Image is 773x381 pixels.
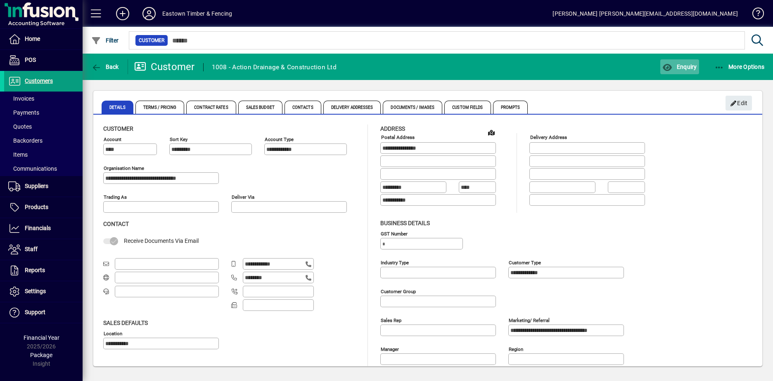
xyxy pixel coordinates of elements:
button: Add [109,6,136,21]
span: Custom Fields [444,101,491,114]
span: Communications [8,165,57,172]
a: Items [4,148,83,162]
mat-label: Manager [381,346,399,352]
mat-label: Deliver via [232,194,254,200]
button: Profile [136,6,162,21]
span: Customer [139,36,164,45]
mat-label: Industry type [381,259,409,265]
a: Settings [4,281,83,302]
mat-label: Account [104,136,121,142]
span: Items [8,151,28,158]
span: Prompts [493,101,528,114]
a: Invoices [4,92,83,106]
span: Payments [8,109,39,116]
div: Customer [134,60,195,73]
span: Invoices [8,95,34,102]
mat-label: Region [509,346,523,352]
mat-label: Marketing/ Referral [509,317,550,323]
a: Home [4,29,83,49]
span: Financials [25,225,51,231]
span: Receive Documents Via Email [124,238,199,244]
button: Filter [89,33,121,48]
span: Sales defaults [103,320,148,326]
a: POS [4,50,83,71]
a: Suppliers [4,176,83,197]
button: Enquiry [660,59,699,74]
a: Knowledge Base [746,2,763,28]
div: [PERSON_NAME] [PERSON_NAME][EMAIL_ADDRESS][DOMAIN_NAME] [552,7,738,20]
mat-label: Sales rep [381,317,401,323]
mat-label: Trading as [104,194,127,200]
span: Suppliers [25,183,48,189]
a: Payments [4,106,83,120]
a: Quotes [4,120,83,134]
span: Contract Rates [186,101,236,114]
span: Sales Budget [238,101,282,114]
mat-label: Sort key [170,136,187,142]
mat-label: Location [104,330,122,336]
mat-label: Customer group [381,288,416,294]
div: 1008 - Action Drainage & Construction Ltd [212,61,337,74]
span: Enquiry [662,63,697,70]
span: Quotes [8,123,32,130]
span: Filter [91,37,119,44]
app-page-header-button: Back [83,59,128,74]
span: Home [25,35,40,42]
mat-label: GST Number [381,230,408,236]
div: Eastown Timber & Fencing [162,7,232,20]
span: Staff [25,246,38,252]
span: POS [25,56,36,63]
mat-label: Customer type [509,259,541,265]
span: Reports [25,267,45,273]
span: Contacts [285,101,321,114]
a: Staff [4,239,83,260]
span: Documents / Images [383,101,442,114]
button: Edit [726,96,752,111]
a: Communications [4,162,83,176]
a: Reports [4,260,83,281]
a: Products [4,197,83,218]
mat-label: Account Type [265,136,294,142]
span: Edit [730,96,748,110]
span: Customers [25,78,53,84]
span: Details [102,101,133,114]
span: Support [25,309,45,315]
a: View on map [485,126,498,139]
span: Financial Year [24,334,59,341]
span: Delivery Addresses [323,101,381,114]
a: Financials [4,218,83,239]
mat-label: Organisation name [104,165,144,171]
span: Package [30,352,52,358]
span: Address [380,125,405,132]
span: Backorders [8,137,43,144]
span: More Options [714,63,765,70]
span: Terms / Pricing [135,101,185,114]
span: Business details [380,220,430,226]
span: Settings [25,288,46,294]
button: Back [89,59,121,74]
span: Customer [103,125,133,132]
a: Support [4,302,83,323]
span: Contact [103,221,129,227]
a: Backorders [4,134,83,148]
span: Products [25,204,48,210]
span: Back [91,63,119,70]
button: More Options [712,59,767,74]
